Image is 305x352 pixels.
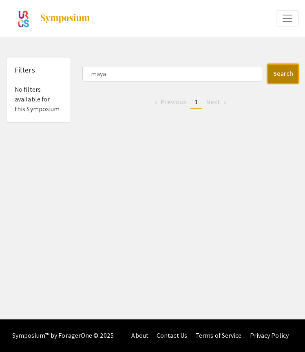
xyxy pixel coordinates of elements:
a: About [131,331,148,340]
div: Symposium™ by ForagerOne © 2025 [12,319,114,352]
a: ATP Symposium 2025 [6,8,91,29]
input: Search Keyword(s) Or Author(s) [82,66,262,81]
button: Search [267,64,299,84]
iframe: Chat [6,315,35,346]
span: Next [206,98,220,106]
h5: Filters [15,66,35,75]
button: Expand or Collapse Menu [276,10,299,26]
a: Contact Us [157,331,187,340]
ul: Pagination [82,96,299,109]
a: Privacy Policy [250,331,289,340]
span: Previous [161,98,186,106]
a: Terms of Service [195,331,242,340]
span: 1 [194,98,198,106]
div: No filters available for this Symposium. [7,57,70,122]
img: Symposium by ForagerOne [40,13,91,23]
img: ATP Symposium 2025 [16,8,31,29]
